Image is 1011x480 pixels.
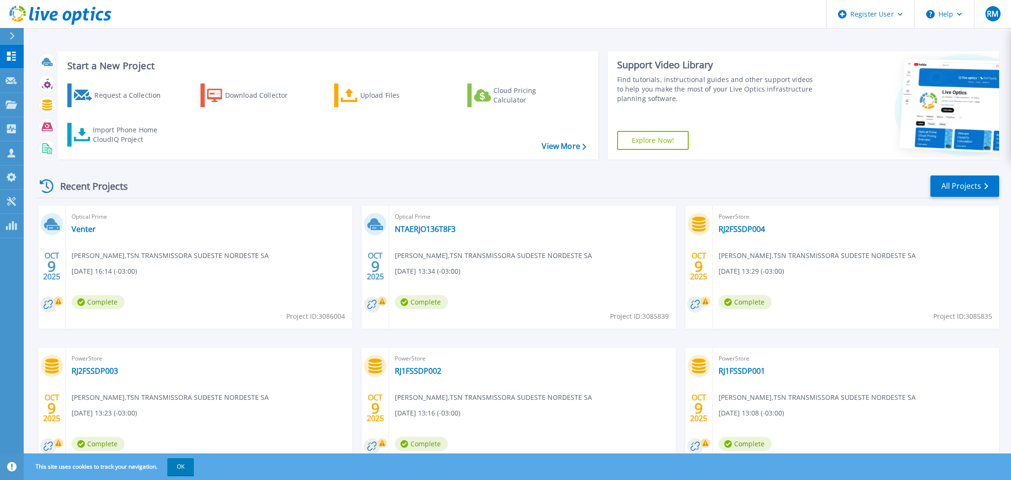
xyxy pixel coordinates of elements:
[200,83,306,107] a: Download Collector
[36,175,141,198] div: Recent Projects
[719,366,765,376] a: RJ1FSSDP001
[493,86,569,105] div: Cloud Pricing Calculator
[719,408,784,418] span: [DATE] 13:08 (-03:00)
[719,295,772,309] span: Complete
[371,262,380,270] span: 9
[395,366,441,376] a: RJ1FSSDP002
[690,249,708,284] div: OCT 2025
[225,86,301,105] div: Download Collector
[47,404,56,412] span: 9
[395,250,592,261] span: [PERSON_NAME] , TSN TRANSMISSORA SUDESTE NORDESTE SA
[933,311,992,322] span: Project ID: 3085835
[286,311,345,322] span: Project ID: 3086004
[395,408,460,418] span: [DATE] 13:16 (-03:00)
[987,10,998,18] span: RM
[47,262,56,270] span: 9
[72,437,125,451] span: Complete
[617,59,818,71] div: Support Video Library
[72,408,137,418] span: [DATE] 13:23 (-03:00)
[395,353,670,364] span: PowerStore
[94,86,170,105] div: Request a Collection
[719,353,993,364] span: PowerStore
[67,83,173,107] a: Request a Collection
[719,250,916,261] span: [PERSON_NAME] , TSN TRANSMISSORA SUDESTE NORDESTE SA
[72,392,269,403] span: [PERSON_NAME] , TSN TRANSMISSORA SUDESTE NORDESTE SA
[366,391,384,425] div: OCT 2025
[334,83,440,107] a: Upload Files
[719,392,916,403] span: [PERSON_NAME] , TSN TRANSMISSORA SUDESTE NORDESTE SA
[93,125,167,144] div: Import Phone Home CloudIQ Project
[694,262,703,270] span: 9
[395,295,448,309] span: Complete
[395,437,448,451] span: Complete
[617,131,689,150] a: Explore Now!
[395,224,455,234] a: NTAERJO136T8F3
[67,61,586,71] h3: Start a New Project
[72,266,137,277] span: [DATE] 16:14 (-03:00)
[395,266,460,277] span: [DATE] 13:34 (-03:00)
[719,266,784,277] span: [DATE] 13:29 (-03:00)
[167,458,194,475] button: OK
[43,249,61,284] div: OCT 2025
[617,75,818,103] div: Find tutorials, instructional guides and other support videos to help you make the most of your L...
[26,458,194,475] span: This site uses cookies to track your navigation.
[694,404,703,412] span: 9
[690,391,708,425] div: OCT 2025
[467,83,573,107] a: Cloud Pricing Calculator
[366,249,384,284] div: OCT 2025
[72,212,346,222] span: Optical Prime
[72,224,96,234] a: Venter
[395,212,670,222] span: Optical Prime
[719,437,772,451] span: Complete
[360,86,436,105] div: Upload Files
[43,391,61,425] div: OCT 2025
[719,212,993,222] span: PowerStore
[930,175,999,197] a: All Projects
[72,366,118,376] a: RJ2FSSDP003
[371,404,380,412] span: 9
[72,250,269,261] span: [PERSON_NAME] , TSN TRANSMISSORA SUDESTE NORDESTE SA
[72,353,346,364] span: PowerStore
[542,142,586,151] a: View More
[719,224,765,234] a: RJ2FSSDP004
[72,295,125,309] span: Complete
[395,392,592,403] span: [PERSON_NAME] , TSN TRANSMISSORA SUDESTE NORDESTE SA
[610,311,669,322] span: Project ID: 3085839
